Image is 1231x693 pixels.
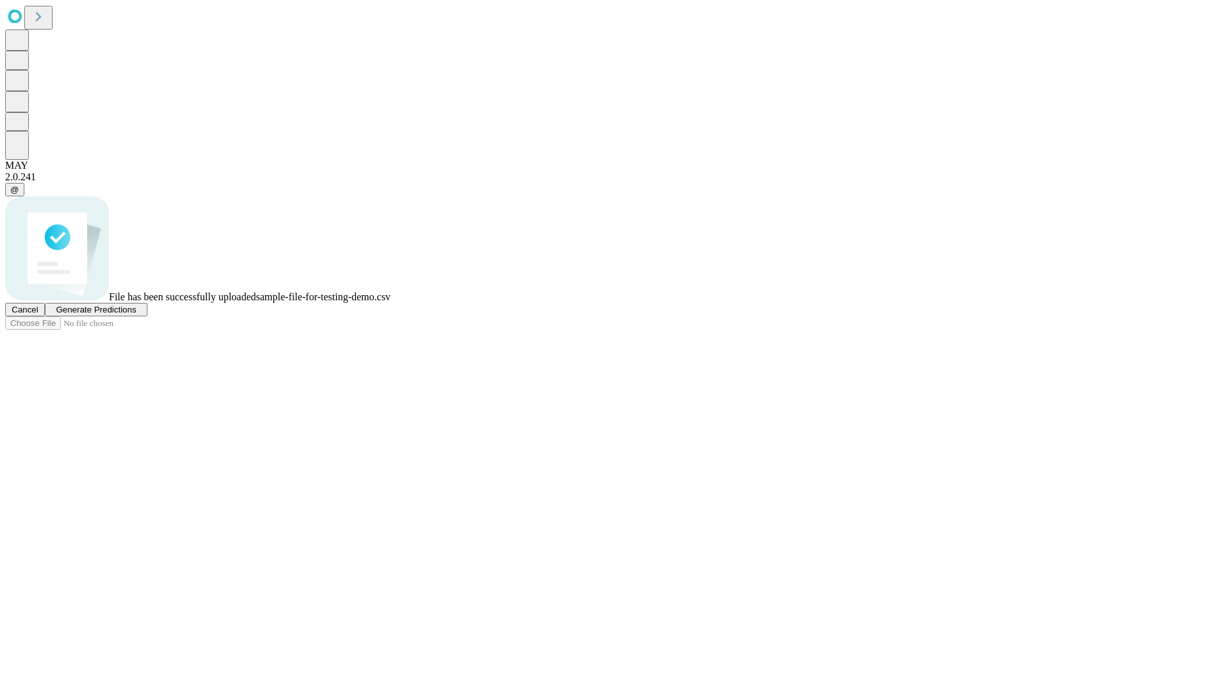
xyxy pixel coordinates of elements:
span: Generate Predictions [56,305,136,314]
button: Generate Predictions [45,303,147,316]
span: sample-file-for-testing-demo.csv [256,291,390,302]
div: MAY [5,160,1226,171]
div: 2.0.241 [5,171,1226,183]
span: @ [10,185,19,194]
span: File has been successfully uploaded [109,291,256,302]
span: Cancel [12,305,38,314]
button: Cancel [5,303,45,316]
button: @ [5,183,24,196]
